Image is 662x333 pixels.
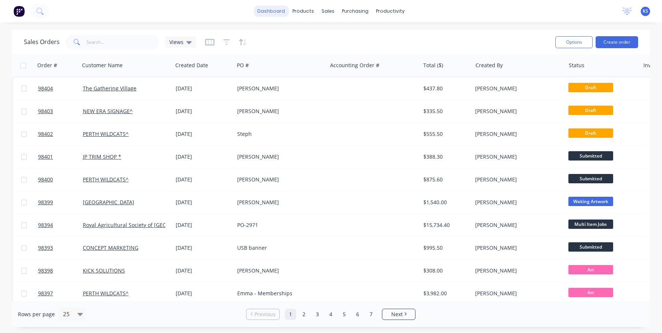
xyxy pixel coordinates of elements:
[568,174,613,183] span: Submitted
[38,77,83,100] a: 98404
[237,267,320,274] div: [PERSON_NAME]
[38,290,53,297] span: 98397
[352,309,363,320] a: Page 6
[423,267,467,274] div: $308.00
[87,35,159,50] input: Search...
[254,6,289,17] a: dashboard
[247,311,279,318] a: Previous page
[555,36,593,48] button: Options
[391,311,403,318] span: Next
[643,8,648,15] span: KS
[423,176,467,183] div: $875.60
[568,128,613,138] span: Draft
[237,62,249,69] div: PO #
[237,176,320,183] div: [PERSON_NAME]
[423,244,467,252] div: $995.50
[38,146,83,168] a: 98401
[38,168,83,191] a: 98400
[254,311,276,318] span: Previous
[475,244,558,252] div: [PERSON_NAME]
[423,130,467,138] div: $555.50
[83,108,133,115] a: NEW ERA SIGNAGE^
[475,130,558,138] div: [PERSON_NAME]
[476,62,503,69] div: Created By
[176,108,231,115] div: [DATE]
[237,199,320,206] div: [PERSON_NAME]
[24,38,60,46] h1: Sales Orders
[176,221,231,229] div: [DATE]
[83,221,205,228] a: Royal Agricultural Society of [GEOGRAPHIC_DATA]
[176,267,231,274] div: [DATE]
[38,237,83,259] a: 98393
[38,199,53,206] span: 98399
[475,290,558,297] div: [PERSON_NAME]
[312,309,323,320] a: Page 3
[38,123,83,145] a: 98402
[423,221,467,229] div: $15,734.40
[38,221,53,229] span: 98394
[285,309,296,320] a: Page 1 is your current page
[237,221,320,229] div: PO-2971
[475,176,558,183] div: [PERSON_NAME]
[38,214,83,236] a: 98394
[382,311,415,318] a: Next page
[568,242,613,252] span: Submitted
[568,151,613,161] span: Submitted
[37,62,57,69] div: Order #
[237,130,320,138] div: Steph
[83,130,129,137] a: PERTH WILDCATS^
[83,199,134,206] a: [GEOGRAPHIC_DATA]
[423,62,443,69] div: Total ($)
[475,153,558,161] div: [PERSON_NAME]
[83,85,137,92] a: The Gathering Village
[568,106,613,115] span: Draft
[372,6,408,17] div: productivity
[176,85,231,92] div: [DATE]
[423,199,467,206] div: $1,540.00
[83,176,129,183] a: PERTH WILDCATS^
[82,62,123,69] div: Customer Name
[298,309,310,320] a: Page 2
[176,153,231,161] div: [DATE]
[568,265,613,274] span: Art
[568,220,613,229] span: Multi Item Jobs
[83,290,129,297] a: PERTH WILDCATS^
[169,38,183,46] span: Views
[38,282,83,305] a: 98397
[18,311,55,318] span: Rows per page
[38,108,53,115] span: 98403
[237,85,320,92] div: [PERSON_NAME]
[13,6,25,17] img: Factory
[569,62,584,69] div: Status
[38,176,53,183] span: 98400
[176,290,231,297] div: [DATE]
[423,290,467,297] div: $3,982.00
[176,199,231,206] div: [DATE]
[568,288,613,297] span: Art
[38,85,53,92] span: 98404
[176,130,231,138] div: [DATE]
[596,36,638,48] button: Create order
[243,309,418,320] ul: Pagination
[338,6,372,17] div: purchasing
[330,62,379,69] div: Accounting Order #
[38,153,53,161] span: 98401
[318,6,338,17] div: sales
[423,108,467,115] div: $335.50
[289,6,318,17] div: products
[175,62,208,69] div: Created Date
[83,244,138,251] a: CONCEPT MARKETING
[83,153,121,160] a: JP TRIM SHOP *
[325,309,336,320] a: Page 4
[38,244,53,252] span: 98393
[237,108,320,115] div: [PERSON_NAME]
[339,309,350,320] a: Page 5
[475,267,558,274] div: [PERSON_NAME]
[568,83,613,92] span: Draft
[38,267,53,274] span: 98398
[237,290,320,297] div: Emma - Memberships
[568,197,613,206] span: Waiting Artwork
[176,244,231,252] div: [DATE]
[237,153,320,161] div: [PERSON_NAME]
[38,100,83,122] a: 98403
